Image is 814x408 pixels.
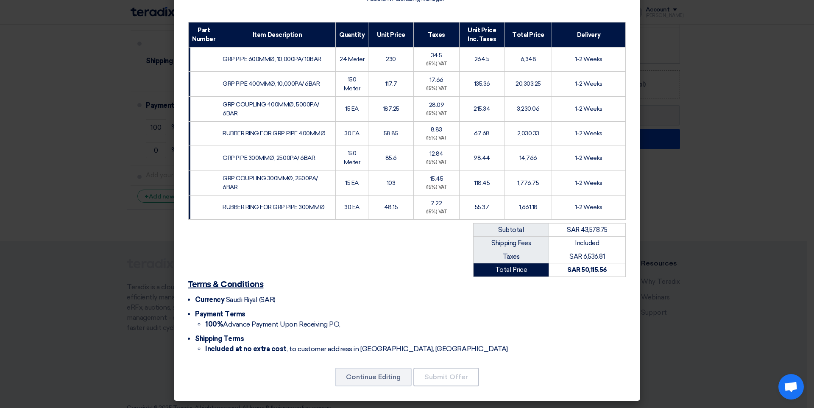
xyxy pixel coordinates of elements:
span: 17.66 [429,76,443,84]
span: Shipping Terms [195,335,244,343]
span: 30 EA [344,204,360,211]
span: 15 EA [345,179,359,187]
span: 1-2 Weeks [575,105,602,112]
span: 118.45 [474,179,490,187]
div: (15%) VAT [417,184,455,191]
span: 2,030.33 [517,130,539,137]
span: 1-2 Weeks [575,154,602,162]
span: 55.37 [475,204,489,211]
span: SAR 6,536.81 [569,253,605,260]
div: (15%) VAT [417,209,455,216]
span: 24 Meter [340,56,364,63]
a: Open chat [778,374,804,400]
button: Continue Editing [335,368,412,386]
td: Subtotal [474,223,549,237]
span: 12.84 [429,150,443,157]
td: Total Price [474,263,549,277]
span: 67.68 [474,130,490,137]
button: Submit Offer [413,368,479,386]
span: 187.25 [383,105,399,112]
span: 28.09 [429,101,444,109]
span: 7.22 [431,200,442,207]
div: (15%) VAT [417,110,455,117]
span: 98.44 [474,154,490,162]
span: RUBBER RING FOR GRP PIPE 300MMØ [223,204,324,211]
strong: 100% [205,320,223,328]
span: 3,230.06 [517,105,539,112]
span: Currency [195,296,224,304]
span: 150 Meter [344,76,360,92]
span: 20,303.25 [516,80,541,87]
span: Payment Terms [195,310,245,318]
span: 8.83 [431,126,442,133]
th: Unit Price Inc. Taxes [459,22,505,48]
th: Item Description [219,22,336,48]
span: GRP PIPE 300MMØ, 2500PA/ 6BAR [223,154,315,162]
span: 117.7 [385,80,397,87]
div: (15%) VAT [417,135,455,142]
span: GRP PIPE 600MMØ, 10,000PA/ 10BAR [223,56,321,63]
span: 103 [387,179,396,187]
td: Taxes [474,250,549,263]
span: 264.5 [474,56,490,63]
th: Quantity [336,22,368,48]
div: (15%) VAT [417,159,455,166]
th: Part Number [189,22,219,48]
span: 85.6 [385,154,397,162]
span: Saudi Riyal (SAR) [226,296,276,304]
strong: Included at no extra cost [205,345,287,353]
span: RUBBER RING FOR GRP PIPE 400MMØ [223,130,325,137]
span: 1-2 Weeks [575,56,602,63]
th: Total Price [505,22,552,48]
span: 14,766 [519,154,537,162]
span: 1,776.75 [517,179,539,187]
span: GRP COUPLING 400MMØ, 5000PA/ 6BAR [223,101,319,117]
strong: SAR 50,115.56 [567,266,607,274]
span: Included [575,239,599,247]
span: 1-2 Weeks [575,130,602,137]
span: 230 [386,56,396,63]
span: 6,348 [521,56,536,63]
span: 58.85 [384,130,399,137]
div: (15%) VAT [417,61,455,68]
th: Delivery [552,22,625,48]
li: , to customer address in [GEOGRAPHIC_DATA], [GEOGRAPHIC_DATA] [205,344,626,354]
span: 48.15 [384,204,398,211]
span: 1-2 Weeks [575,179,602,187]
span: Advance Payment Upon Receiving PO, [205,320,340,328]
span: GRP COUPLING 300MMØ, 2500PA/ 6BAR [223,175,318,191]
span: GRP PIPE 400MMØ, 10,000PA/ 6BAR [223,80,320,87]
span: 30 EA [344,130,360,137]
th: Unit Price [368,22,414,48]
span: 135.36 [474,80,490,87]
span: 1-2 Weeks [575,204,602,211]
td: Shipping Fees [474,237,549,250]
span: 1-2 Weeks [575,80,602,87]
div: (15%) VAT [417,85,455,92]
span: 1,661.18 [519,204,538,211]
span: 15.45 [430,175,443,182]
th: Taxes [414,22,459,48]
span: 15 EA [345,105,359,112]
span: 34.5 [431,52,442,59]
span: 215.34 [474,105,490,112]
td: SAR 43,578.75 [549,223,625,237]
span: 150 Meter [344,150,360,166]
u: Terms & Conditions [188,280,263,289]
